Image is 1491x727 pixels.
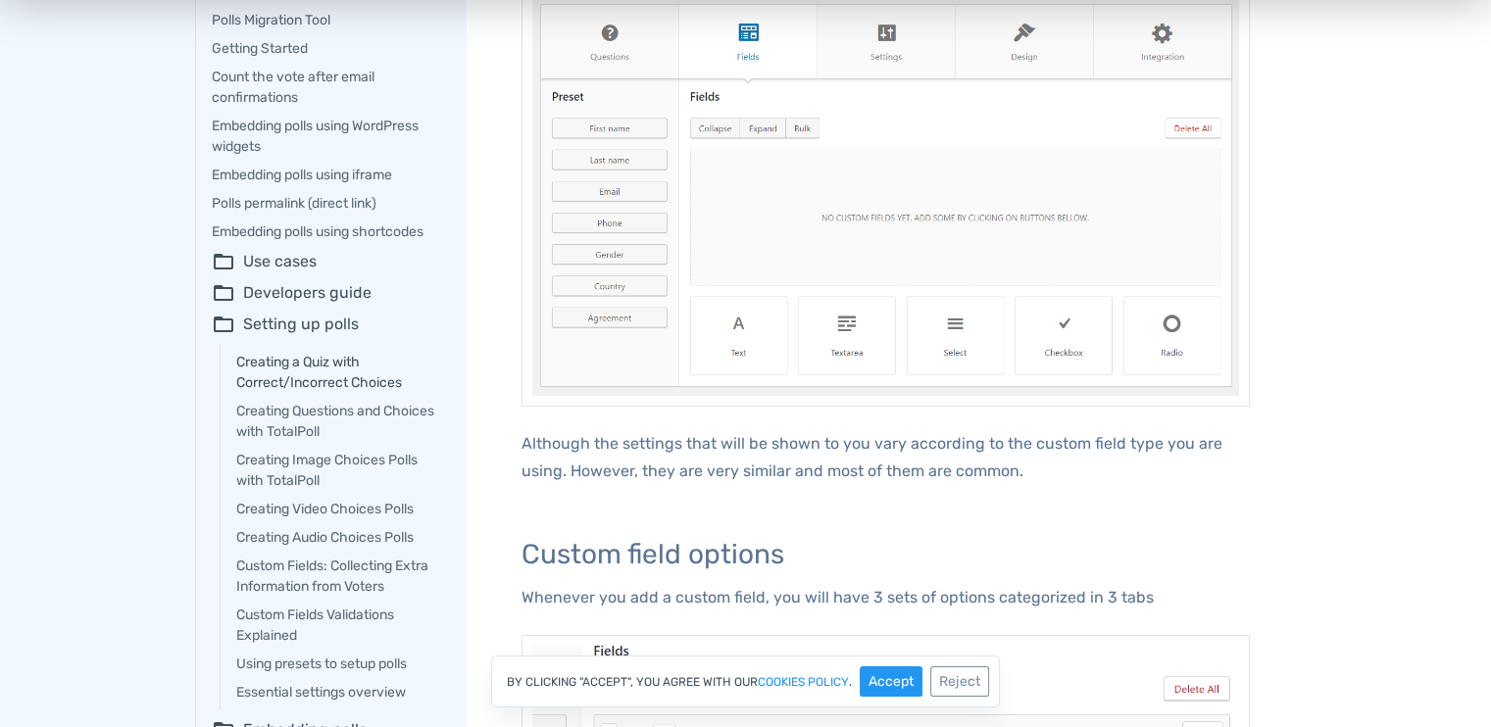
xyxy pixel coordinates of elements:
p: Whenever you add a custom field, you will have 3 sets of options categorized in 3 tabs [522,584,1250,611]
a: Custom Fields Validations Explained [236,605,439,646]
button: Reject [930,666,989,697]
a: Getting Started [212,38,439,59]
summary: folder_openDevelopers guide [212,281,439,305]
a: Creating Questions and Choices with TotalPoll [236,401,439,442]
a: Polls Migration Tool [212,10,439,30]
a: Creating Video Choices Polls [236,499,439,519]
a: Embedding polls using shortcodes [212,221,439,242]
a: Count the vote after email confirmations [212,67,439,108]
h3: Custom field options [522,540,1250,570]
div: By clicking "Accept", you agree with our . [491,655,1000,707]
a: cookies policy [758,676,849,688]
a: Using presets to setup polls [236,654,439,674]
button: Accept [860,666,922,697]
summary: folder_openSetting up polls [212,313,439,336]
a: Creating Audio Choices Polls [236,527,439,548]
p: Although the settings that will be shown to you vary according to the custom field type you are u... [522,430,1250,485]
a: Custom Fields: Collecting Extra Information from Voters [236,556,439,597]
a: Creating Image Choices Polls with TotalPoll [236,450,439,491]
a: Polls permalink (direct link) [212,193,439,214]
a: Embedding polls using iframe [212,165,439,185]
summary: folder_openUse cases [212,250,439,273]
a: Creating a Quiz with Correct/Incorrect Choices [236,352,439,393]
span: folder_open [212,281,235,305]
span: folder_open [212,250,235,273]
a: Embedding polls using WordPress widgets [212,116,439,157]
span: folder_open [212,313,235,336]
